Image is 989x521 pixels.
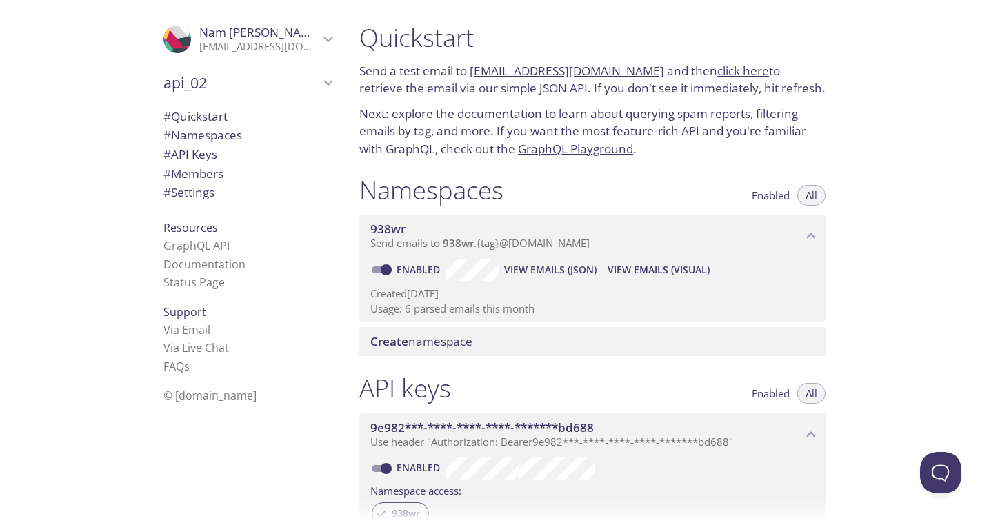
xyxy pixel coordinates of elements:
[163,73,319,92] span: api_02
[163,340,229,355] a: Via Live Chat
[152,17,343,62] div: Nam Kevin
[184,359,190,374] span: s
[920,452,961,493] iframe: Help Scout Beacon - Open
[163,184,214,200] span: Settings
[359,327,826,356] div: Create namespace
[163,388,257,403] span: © [DOMAIN_NAME]
[359,62,826,97] p: Send a test email to and then to retrieve the email via our simple JSON API. If you don't see it ...
[370,221,406,237] span: 938wr
[359,105,826,158] p: Next: explore the to learn about querying spam reports, filtering emails by tag, and more. If you...
[359,215,826,257] div: 938wr namespace
[602,259,715,281] button: View Emails (Visual)
[163,166,223,181] span: Members
[163,146,217,162] span: API Keys
[743,185,798,206] button: Enabled
[163,166,171,181] span: #
[163,238,230,253] a: GraphQL API
[163,127,242,143] span: Namespaces
[370,333,408,349] span: Create
[163,275,225,290] a: Status Page
[152,65,343,101] div: api_02
[370,236,590,250] span: Send emails to . {tag} @[DOMAIN_NAME]
[152,145,343,164] div: API Keys
[504,262,597,278] span: View Emails (JSON)
[359,373,451,404] h1: API keys
[163,304,206,320] span: Support
[152,164,343,184] div: Members
[370,480,461,500] label: Namespace access:
[163,322,210,337] a: Via Email
[470,63,664,79] a: [EMAIL_ADDRESS][DOMAIN_NAME]
[717,63,769,79] a: click here
[370,302,815,316] p: Usage: 6 parsed emails this month
[163,257,246,272] a: Documentation
[499,259,602,281] button: View Emails (JSON)
[797,185,826,206] button: All
[163,359,190,374] a: FAQ
[163,108,228,124] span: Quickstart
[152,107,343,126] div: Quickstart
[163,220,218,235] span: Resources
[394,263,446,276] a: Enabled
[163,146,171,162] span: #
[199,24,322,40] span: Nam [PERSON_NAME]
[370,286,815,301] p: Created [DATE]
[152,126,343,145] div: Namespaces
[359,175,503,206] h1: Namespaces
[163,127,171,143] span: #
[394,461,446,474] a: Enabled
[518,141,633,157] a: GraphQL Playground
[457,106,542,121] a: documentation
[199,40,319,54] p: [EMAIL_ADDRESS][DOMAIN_NAME]
[152,183,343,202] div: Team Settings
[370,333,472,349] span: namespace
[608,262,710,278] span: View Emails (Visual)
[163,184,171,200] span: #
[359,22,826,53] h1: Quickstart
[163,108,171,124] span: #
[797,383,826,404] button: All
[743,383,798,404] button: Enabled
[443,236,474,250] span: 938wr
